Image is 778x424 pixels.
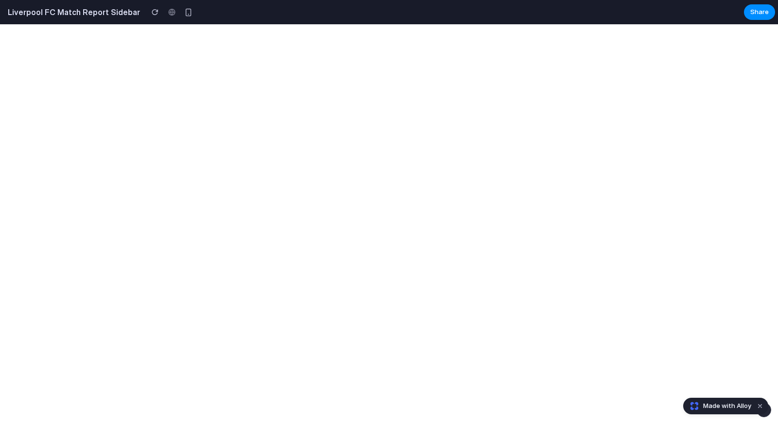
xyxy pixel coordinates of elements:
[750,7,769,17] span: Share
[744,4,775,20] button: Share
[4,6,140,18] h2: Liverpool FC Match Report Sidebar
[703,401,751,411] span: Made with Alloy
[684,401,752,411] a: Made with Alloy
[754,400,766,412] button: Dismiss watermark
